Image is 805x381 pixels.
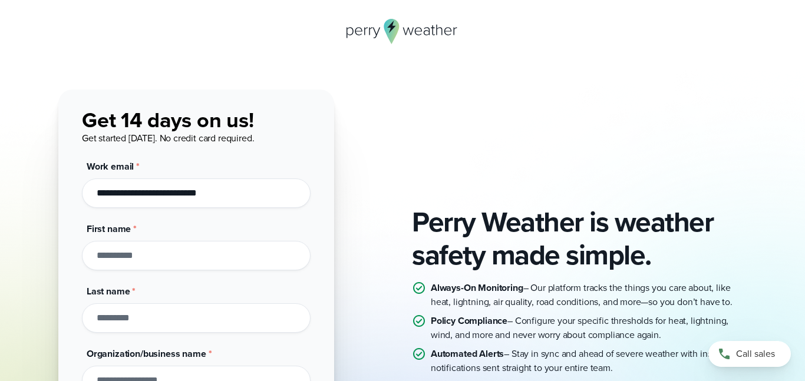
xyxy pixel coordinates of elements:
span: Organization/business name [87,347,206,360]
span: Work email [87,160,134,173]
a: Call sales [708,341,791,367]
p: – Configure your specific thresholds for heat, lightning, wind, and more and never worry about co... [431,314,747,342]
h2: Perry Weather is weather safety made simple. [412,206,747,271]
strong: Always-On Monitoring [431,281,523,294]
span: Get started [DATE]. No credit card required. [82,131,254,145]
span: Call sales [736,347,775,361]
strong: Policy Compliance [431,314,507,327]
strong: Automated Alerts [431,347,504,360]
span: Last name [87,284,130,298]
p: – Our platform tracks the things you care about, like heat, lightning, air quality, road conditio... [431,281,747,309]
p: – Stay in sync and ahead of severe weather with instant notifications sent straight to your entir... [431,347,747,375]
span: Get 14 days on us! [82,104,254,135]
span: First name [87,222,131,236]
